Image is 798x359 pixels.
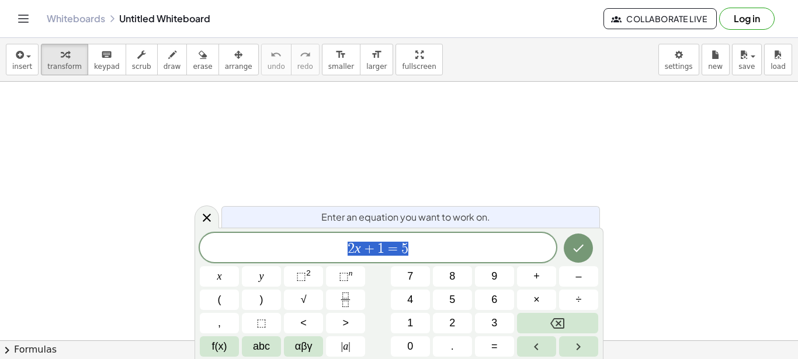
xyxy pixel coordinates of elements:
span: 1 [407,315,413,331]
button: save [732,44,762,75]
span: αβγ [295,339,313,354]
button: 0 [391,336,430,357]
button: Minus [559,266,598,287]
span: Enter an equation you want to work on. [321,210,490,224]
button: Less than [284,313,323,333]
button: 2 [433,313,472,333]
button: Toggle navigation [14,9,33,28]
a: Whiteboards [47,13,105,25]
button: Equals [475,336,514,357]
span: – [575,269,581,284]
button: Squared [284,266,323,287]
span: y [259,269,264,284]
button: Divide [559,290,598,310]
span: ( [218,292,221,308]
span: 2 [348,242,355,256]
i: undo [270,48,282,62]
span: 2 [449,315,455,331]
span: 4 [407,292,413,308]
sup: 2 [306,269,311,277]
span: arrange [225,62,252,71]
button: Collaborate Live [603,8,717,29]
span: undo [268,62,285,71]
i: format_size [335,48,346,62]
span: , [218,315,221,331]
span: draw [164,62,181,71]
i: format_size [371,48,382,62]
span: × [533,292,540,308]
span: transform [47,62,82,71]
button: 5 [433,290,472,310]
span: Collaborate Live [613,13,707,24]
button: keyboardkeypad [88,44,126,75]
button: Backspace [517,313,598,333]
span: 8 [449,269,455,284]
span: save [738,62,755,71]
button: Left arrow [517,336,556,357]
span: 7 [407,269,413,284]
button: 7 [391,266,430,287]
span: redo [297,62,313,71]
button: transform [41,44,88,75]
span: ) [260,292,263,308]
button: arrange [218,44,259,75]
button: undoundo [261,44,292,75]
span: x [217,269,222,284]
button: erase [186,44,218,75]
span: 0 [407,339,413,354]
button: scrub [126,44,158,75]
span: 1 [377,242,384,256]
span: | [341,340,344,352]
span: scrub [132,62,151,71]
button: format_sizelarger [360,44,393,75]
span: ⬚ [339,270,349,282]
button: 6 [475,290,514,310]
var: x [355,241,361,256]
span: ÷ [576,292,582,308]
button: 9 [475,266,514,287]
button: load [764,44,792,75]
button: Plus [517,266,556,287]
button: Functions [200,336,239,357]
button: ( [200,290,239,310]
span: | [348,340,351,352]
span: erase [193,62,212,71]
span: settings [665,62,693,71]
button: insert [6,44,39,75]
span: f(x) [212,339,227,354]
span: . [451,339,454,354]
span: < [300,315,307,331]
button: redoredo [291,44,320,75]
i: redo [300,48,311,62]
button: Greek alphabet [284,336,323,357]
button: 8 [433,266,472,287]
button: Placeholder [242,313,281,333]
span: load [771,62,786,71]
button: ) [242,290,281,310]
button: y [242,266,281,287]
span: larger [366,62,387,71]
span: insert [12,62,32,71]
span: + [533,269,540,284]
button: Times [517,290,556,310]
span: keypad [94,62,120,71]
button: 3 [475,313,514,333]
span: 5 [449,292,455,308]
button: Alphabet [242,336,281,357]
button: Superscript [326,266,365,287]
span: > [342,315,349,331]
button: Absolute value [326,336,365,357]
span: 5 [401,242,408,256]
button: format_sizesmaller [322,44,360,75]
span: abc [253,339,270,354]
button: , [200,313,239,333]
span: fullscreen [402,62,436,71]
button: Right arrow [559,336,598,357]
sup: n [349,269,353,277]
button: x [200,266,239,287]
button: 1 [391,313,430,333]
button: settings [658,44,699,75]
button: 4 [391,290,430,310]
span: 3 [491,315,497,331]
span: + [361,242,378,256]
